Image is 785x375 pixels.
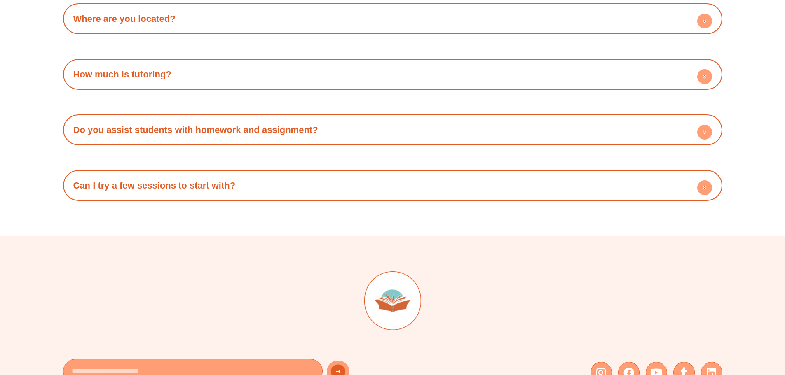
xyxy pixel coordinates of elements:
[67,7,718,30] h4: Where are you located?
[67,174,718,197] h4: Can I try a few sessions to start with?
[648,282,785,375] iframe: Chat Widget
[73,125,318,135] a: Do you assist students with homework and assignment?
[67,63,718,86] div: How much is tutoring?
[73,69,171,79] a: How much is tutoring?
[67,119,718,141] h4: Do you assist students with homework and assignment?
[73,14,176,24] a: Where are you located?
[73,180,236,191] a: Can I try a few sessions to start with?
